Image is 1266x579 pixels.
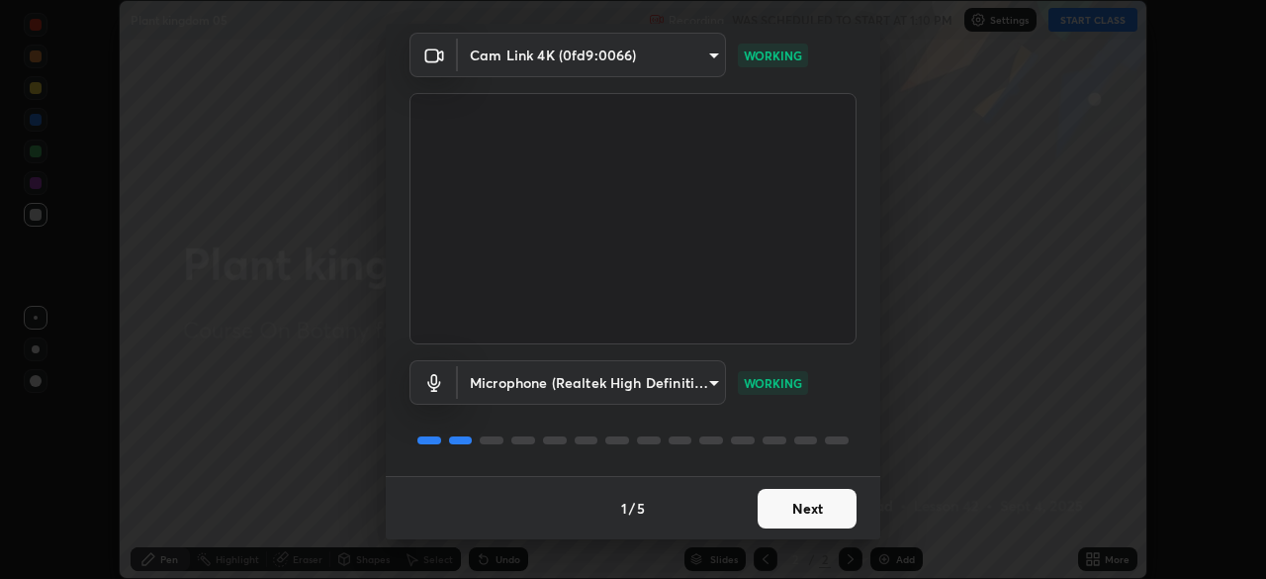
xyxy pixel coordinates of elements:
h4: / [629,498,635,519]
h4: 5 [637,498,645,519]
p: WORKING [744,47,802,64]
div: Cam Link 4K (0fd9:0066) [458,33,726,77]
h4: 1 [621,498,627,519]
button: Next [758,489,857,529]
p: WORKING [744,374,802,392]
div: Cam Link 4K (0fd9:0066) [458,360,726,405]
